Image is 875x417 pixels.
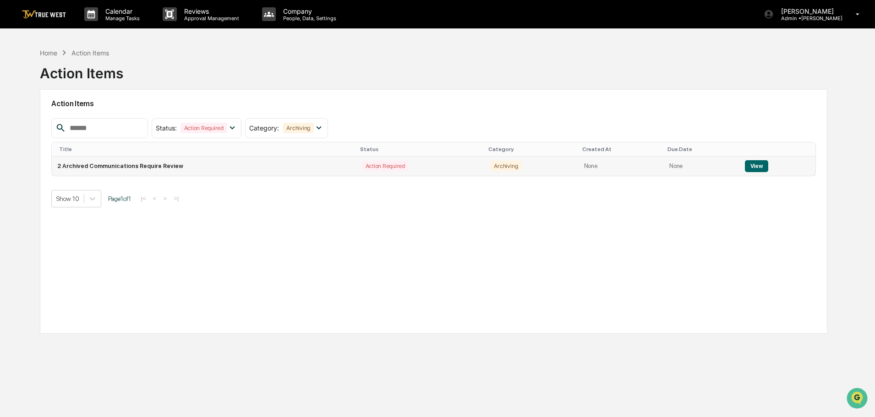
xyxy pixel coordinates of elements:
[846,387,870,412] iframe: Open customer support
[108,195,131,202] span: Page 1 of 1
[76,115,114,125] span: Attestations
[9,70,26,87] img: 1746055101610-c473b297-6a78-478c-a979-82029cc54cd1
[150,195,159,202] button: <
[98,15,144,22] p: Manage Tasks
[63,112,117,128] a: 🗄️Attestations
[360,146,481,152] div: Status
[5,112,63,128] a: 🖐️Preclearance
[488,146,574,152] div: Category
[582,146,661,152] div: Created At
[249,124,279,132] span: Category :
[171,195,181,202] button: >|
[31,79,116,87] div: We're available if you need us!
[98,7,144,15] p: Calendar
[276,15,341,22] p: People, Data, Settings
[579,157,664,176] td: None
[9,134,16,141] div: 🔎
[66,116,74,124] div: 🗄️
[177,15,244,22] p: Approval Management
[156,124,177,132] span: Status :
[9,116,16,124] div: 🖐️
[9,19,167,34] p: How can we help?
[362,161,409,171] div: Action Required
[52,157,356,176] td: 2 Archived Communications Require Review
[18,133,58,142] span: Data Lookup
[156,73,167,84] button: Start new chat
[22,10,66,19] img: logo
[71,49,109,57] div: Action Items
[180,123,227,133] div: Action Required
[276,7,341,15] p: Company
[283,123,314,133] div: Archiving
[59,146,352,152] div: Title
[40,58,123,81] div: Action Items
[40,49,57,57] div: Home
[664,157,739,176] td: None
[138,195,148,202] button: |<
[31,70,150,79] div: Start new chat
[18,115,59,125] span: Preclearance
[774,7,842,15] p: [PERSON_NAME]
[745,162,768,169] a: View
[51,99,816,108] h2: Action Items
[745,160,768,172] button: View
[490,161,521,171] div: Archiving
[91,155,111,162] span: Pylon
[65,155,111,162] a: Powered byPylon
[5,129,61,146] a: 🔎Data Lookup
[160,195,170,202] button: >
[177,7,244,15] p: Reviews
[667,146,735,152] div: Due Date
[774,15,842,22] p: Admin • [PERSON_NAME]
